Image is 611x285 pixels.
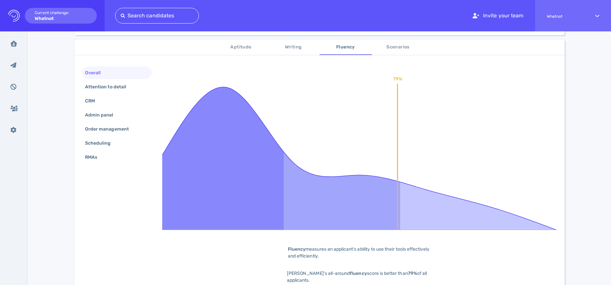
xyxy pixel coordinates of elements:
[84,68,109,78] div: Overall
[278,246,441,259] div: measures an applicant's ability to use their tools effectively and efficiently.
[393,76,402,82] text: 79%
[84,124,137,134] div: Order management
[376,43,420,51] span: Scenarios
[219,43,263,51] span: Aptitude
[271,43,316,51] span: Writing
[547,14,584,19] span: Whatnot
[84,96,103,106] div: CRM
[287,271,427,283] span: [PERSON_NAME]'s all-around score is better than of all applicants.
[288,246,305,252] b: Fluency
[84,152,105,162] div: RMAs
[84,138,119,148] div: Scheduling
[84,110,121,120] div: Admin panel
[350,271,367,276] b: fluency
[323,43,368,51] span: Fluency
[408,271,417,276] b: 79%
[84,82,134,92] div: Attention to detail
